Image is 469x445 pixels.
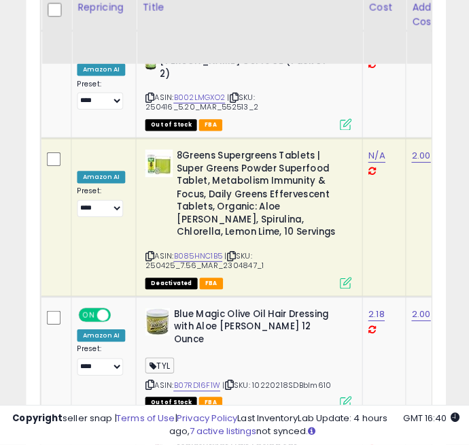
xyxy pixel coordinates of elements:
div: Cost [365,5,396,20]
div: Amazon AI [77,174,125,186]
a: 2.00 [408,309,427,323]
div: Last InventoryLab Update: 4 hours ago, not synced. [169,413,456,438]
div: ASIN: [145,310,349,407]
span: TYL [145,359,173,374]
a: B085HNC1B5 [173,252,221,264]
a: Terms of Use [116,412,174,425]
a: 2.00 [408,152,427,166]
span: All listings that are currently out of stock and unavailable for purchase on Amazon [145,397,196,409]
span: OFF [109,310,131,322]
strong: Copyright [14,412,63,425]
div: ASIN: [145,47,349,133]
div: Preset: [77,346,125,376]
b: Blue Magic Olive Oil Hair Dressing with Aloe [PERSON_NAME] 12 Ounce [173,310,338,351]
div: Additional Cost [408,5,457,34]
div: Amazon AI [77,68,125,80]
a: N/A [365,152,381,166]
span: | SKU: 250416_5.20_MAR_552513_2 [145,96,256,116]
span: FBA [198,123,221,135]
span: All listings that are unavailable for purchase on Amazon for any reason other than out-of-stock [145,280,196,291]
div: Preset: [77,84,125,114]
span: | SKU: 10220218SDBblm610 [221,380,328,391]
span: FBA [198,397,221,409]
div: Title [141,5,353,20]
div: Amazon AI [77,331,125,343]
span: ON [80,310,97,322]
span: 2025-10-7 16:40 GMT [400,412,455,425]
a: 7 active listings [189,425,255,438]
a: 2.18 [365,309,381,323]
div: ASIN: [145,153,349,289]
span: | SKU: 250425_7.56_MAR_2304847_1 [145,252,262,273]
span: All listings that are currently out of stock and unavailable for purchase on Amazon [145,123,196,135]
a: Privacy Policy [176,412,236,425]
img: 41yKHtOXNIL._SL40_.jpg [145,153,172,180]
b: 8Greens Supergreens Tablets | Super Greens Powder Superfood Tablet, Metabolism Immunity & Focus, ... [175,153,341,245]
div: Repricing [77,5,130,20]
span: FBA [198,280,222,291]
div: seller snap | | [14,413,236,426]
a: B002LMGXO2 [173,96,224,108]
img: 414mUj-1BNL._SL40_.jpg [145,310,169,337]
div: Preset: [77,189,125,220]
a: B07RD16F1W [173,380,219,392]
